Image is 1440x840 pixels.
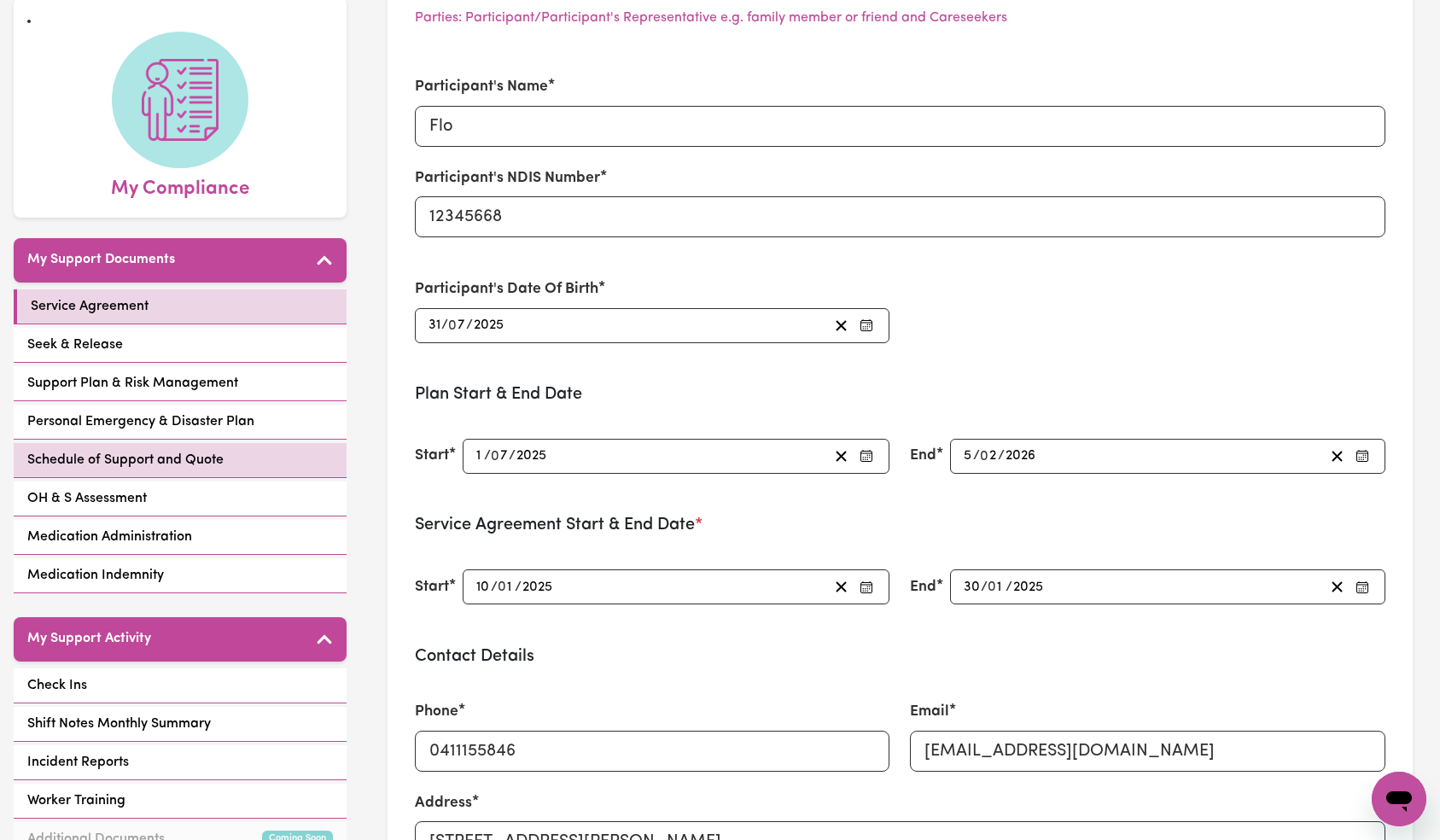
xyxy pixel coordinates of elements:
input: -- [982,445,999,468]
input: -- [963,445,973,468]
span: My Compliance [111,168,249,204]
span: / [515,580,522,595]
iframe: Button to launch messaging window [1372,772,1426,826]
h3: Plan Start & End Date [415,384,1385,405]
input: -- [428,314,441,337]
span: Personal Emergency & Disaster Plan [27,411,254,432]
span: / [441,318,448,333]
label: End [910,445,936,467]
a: Medication Administration [14,520,347,555]
span: 0 [988,580,996,594]
p: Parties: Participant/Participant's Representative e.g. family member or friend and Careseekers [415,8,1385,28]
h5: My Support Activity [27,631,151,647]
span: / [491,580,498,595]
span: 0 [491,449,499,463]
input: ---- [516,445,548,468]
span: / [509,448,516,464]
button: My Support Documents [14,238,347,283]
button: My Support Activity [14,617,347,662]
span: 0 [448,318,457,332]
input: -- [989,575,1006,598]
a: Seek & Release [14,328,347,363]
span: / [998,448,1005,464]
h3: Service Agreement Start & End Date [415,515,1385,535]
input: -- [498,575,515,598]
span: / [973,448,980,464]
label: Start [415,576,449,598]
a: Personal Emergency & Disaster Plan [14,405,347,440]
span: 0 [980,449,988,463]
input: -- [963,575,981,598]
span: Service Agreement [31,296,149,317]
a: Service Agreement [14,289,347,324]
a: Shift Notes Monthly Summary [14,707,347,742]
input: ---- [1012,575,1045,598]
label: Participant's NDIS Number [415,167,600,190]
span: Incident Reports [27,752,129,773]
label: Participant's Date Of Birth [415,278,598,300]
span: / [484,448,491,464]
span: Medication Indemnity [27,565,164,586]
span: Check Ins [27,675,87,696]
label: End [910,576,936,598]
h3: Contact Details [415,646,1385,667]
span: Worker Training [27,790,125,811]
span: / [981,580,988,595]
label: Participant's Name [415,76,548,98]
a: Support Plan & Risk Management [14,366,347,401]
span: Medication Administration [27,527,192,547]
a: Worker Training [14,784,347,819]
a: Medication Indemnity [14,558,347,593]
input: ---- [473,314,505,337]
span: Support Plan & Risk Management [27,373,238,394]
input: ---- [1005,445,1037,468]
span: 0 [498,580,506,594]
input: -- [449,314,466,337]
label: Email [910,701,949,723]
span: Shift Notes Monthly Summary [27,714,211,734]
a: Incident Reports [14,745,347,780]
span: OH & S Assessment [27,488,147,509]
label: Address [415,792,472,814]
span: / [466,318,473,333]
span: / [1006,580,1012,595]
input: -- [475,575,491,598]
input: -- [475,445,485,468]
label: Phone [415,701,458,723]
a: Check Ins [14,668,347,703]
h5: My Support Documents [27,252,175,268]
input: ---- [522,575,554,598]
label: Start [415,445,449,467]
span: Seek & Release [27,335,123,355]
a: My Compliance [27,32,333,204]
input: -- [493,445,510,468]
a: OH & S Assessment [14,481,347,516]
a: Schedule of Support and Quote [14,443,347,478]
span: Schedule of Support and Quote [27,450,224,470]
